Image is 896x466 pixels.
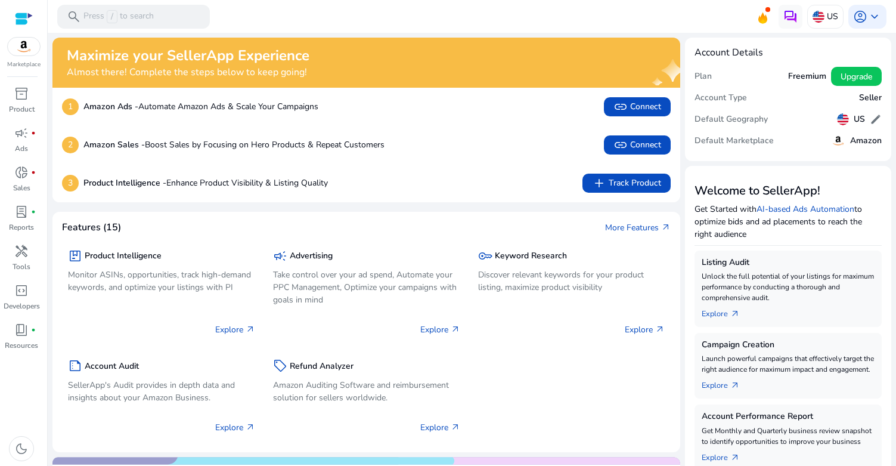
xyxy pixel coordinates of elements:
[478,249,492,263] span: key
[290,251,333,261] h5: Advertising
[14,323,29,337] span: book_4
[31,209,36,214] span: fiber_manual_record
[695,115,768,125] h5: Default Geography
[831,67,882,86] button: Upgrade
[702,375,749,391] a: Explorearrow_outward
[31,170,36,175] span: fiber_manual_record
[13,261,30,272] p: Tools
[14,442,29,456] span: dark_mode
[702,353,875,375] p: Launch powerful campaigns that effectively target the right audience for maximum impact and engag...
[273,249,287,263] span: campaign
[83,177,166,189] b: Product Intelligence -
[451,422,460,432] span: arrow_outward
[420,323,460,336] p: Explore
[14,283,29,298] span: code_blocks
[788,72,826,82] h5: Freemium
[867,10,882,24] span: keyboard_arrow_down
[661,223,671,232] span: arrow_outward
[215,323,255,336] p: Explore
[83,138,385,151] p: Boost Sales by Focusing on Hero Products & Repeat Customers
[859,93,882,103] h5: Seller
[246,325,255,334] span: arrow_outward
[83,10,154,23] p: Press to search
[9,104,35,115] p: Product
[605,221,671,234] a: More Featuresarrow_outward
[695,203,882,240] p: Get Started with to optimize bids and ad placements to reach the right audience
[62,175,79,192] p: 3
[420,421,460,434] p: Explore
[702,412,875,422] h5: Account Performance Report
[478,269,665,294] p: Discover relevant keywords for your product listing, maximize product visibility
[246,422,255,432] span: arrow_outward
[85,251,162,261] h5: Product Intelligence
[702,340,875,350] h5: Campaign Creation
[8,38,40,55] img: amazon.svg
[695,47,882,58] h4: Account Details
[290,362,354,372] h5: Refund Analyzer
[592,176,606,190] span: add
[15,143,28,154] p: Ads
[31,328,36,332] span: fiber_manual_record
[702,447,749,464] a: Explorearrow_outward
[9,222,34,233] p: Reports
[14,87,29,101] span: inventory_2
[273,379,460,404] p: Amazon Auditing Software and reimbursement solution for sellers worldwide.
[850,136,882,146] h5: Amazon
[730,381,740,390] span: arrow_outward
[841,70,872,83] span: Upgrade
[702,303,749,320] a: Explorearrow_outward
[837,113,849,125] img: us.svg
[273,359,287,373] span: sell
[68,249,82,263] span: package
[695,184,882,198] h3: Welcome to SellerApp!
[62,98,79,115] p: 1
[854,115,865,125] h5: US
[813,11,824,23] img: us.svg
[83,139,145,150] b: Amazon Sales -
[14,165,29,180] span: donut_small
[613,100,661,114] span: Connect
[757,203,854,215] a: AI-based Ads Automation
[730,309,740,319] span: arrow_outward
[14,205,29,219] span: lab_profile
[625,323,665,336] p: Explore
[604,135,671,155] button: linkConnect
[85,362,139,372] h5: Account Audit
[730,453,740,462] span: arrow_outward
[62,222,121,233] h4: Features (15)
[695,72,712,82] h5: Plan
[604,97,671,116] button: linkConnect
[14,126,29,140] span: campaign
[613,138,628,152] span: link
[273,269,460,306] p: Take control over your ad spend, Automate your PPC Management, Optimize your campaigns with goals...
[13,183,30,193] p: Sales
[83,100,318,113] p: Automate Amazon Ads & Scale Your Campaigns
[83,177,328,189] p: Enhance Product Visibility & Listing Quality
[695,136,774,146] h5: Default Marketplace
[495,251,567,261] h5: Keyword Research
[831,134,845,148] img: amazon.svg
[83,101,138,112] b: Amazon Ads -
[702,425,875,447] p: Get Monthly and Quarterly business review snapshot to identify opportunities to improve your busi...
[853,10,867,24] span: account_circle
[68,359,82,373] span: summarize
[702,258,875,268] h5: Listing Audit
[7,60,41,69] p: Marketplace
[613,100,628,114] span: link
[67,47,309,64] h2: Maximize your SellerApp Experience
[592,176,661,190] span: Track Product
[5,340,38,351] p: Resources
[702,271,875,303] p: Unlock the full potential of your listings for maximum performance by conducting a thorough and c...
[827,6,838,27] p: US
[215,421,255,434] p: Explore
[4,301,40,311] p: Developers
[62,137,79,153] p: 2
[107,10,117,23] span: /
[870,113,882,125] span: edit
[67,67,309,78] h4: Almost there! Complete the steps below to keep going!
[14,244,29,258] span: handyman
[68,379,255,404] p: SellerApp's Audit provides in depth data and insights about your Amazon Business.
[67,10,81,24] span: search
[695,93,747,103] h5: Account Type
[582,174,671,193] button: addTrack Product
